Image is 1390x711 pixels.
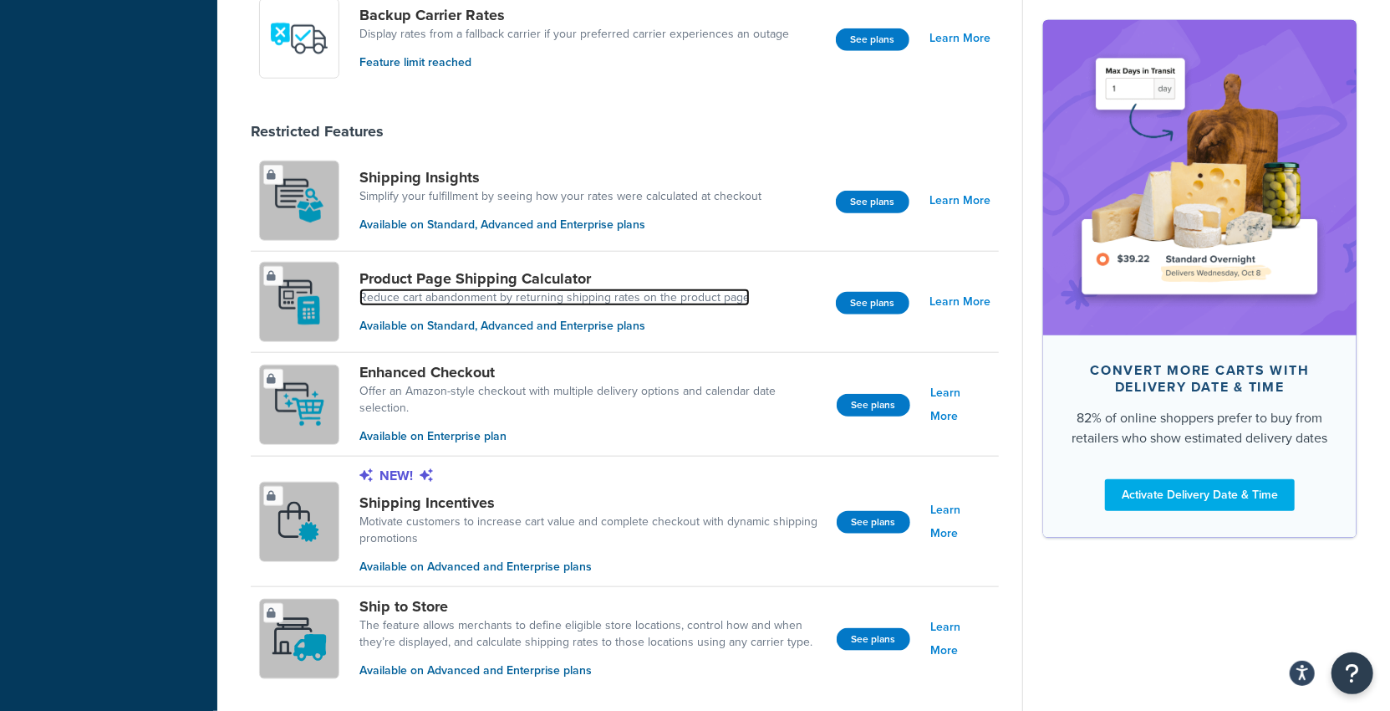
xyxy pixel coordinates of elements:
[359,269,750,288] a: Product Page Shipping Calculator
[929,27,990,50] a: Learn More
[837,511,910,534] button: See plans
[359,597,823,616] a: Ship to Store
[930,616,990,662] a: Learn More
[837,628,910,651] button: See plans
[359,363,823,381] a: Enhanced Checkout
[1070,361,1330,395] div: Convert more carts with delivery date & time
[251,122,384,141] div: Restricted Features
[359,427,823,446] p: Available on Enterprise plan
[359,216,761,234] p: Available on Standard, Advanced and Enterprise plans
[359,617,823,651] a: The feature allows merchants to define eligible store locations, control how and when they’re dis...
[359,26,789,43] a: Display rates from a fallback carrier if your preferred carrier experiences an outage
[930,499,990,545] a: Learn More
[837,394,910,417] button: See plans
[359,188,761,205] a: Simplify your fulfillment by seeing how your rates were calculated at checkout
[1331,652,1373,694] button: Open Resource Center
[359,558,823,576] p: Available on Advanced and Enterprise plans
[359,383,823,417] a: Offer an Amazon-style checkout with multiple delivery options and calendar date selection.
[1070,407,1330,448] div: 82% of online shoppers prefer to buy from retailers who show estimated delivery dates
[270,9,328,68] img: icon-duo-feat-backup-carrier-4420b188.png
[836,28,909,51] button: See plans
[359,6,789,24] a: Backup Carrier Rates
[929,290,990,314] a: Learn More
[1105,478,1295,510] a: Activate Delivery Date & Time
[836,292,909,315] button: See plans
[929,189,990,212] a: Learn More
[359,289,750,306] a: Reduce cart abandonment by returning shipping rates on the product page
[359,54,789,72] p: Feature limit reached
[359,662,823,680] p: Available on Advanced and Enterprise plans
[1068,45,1331,309] img: feature-image-ddt-36eae7f7280da8017bfb280eaccd9c446f90b1fe08728e4019434db127062ab4.png
[930,381,990,428] a: Learn More
[359,317,750,335] p: Available on Standard, Advanced and Enterprise plans
[359,467,823,512] a: New!Shipping Incentives
[359,467,823,485] p: New!
[836,191,909,213] button: See plans
[359,168,761,187] a: Shipping Insights
[359,514,823,547] a: Motivate customers to increase cart value and complete checkout with dynamic shipping promotions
